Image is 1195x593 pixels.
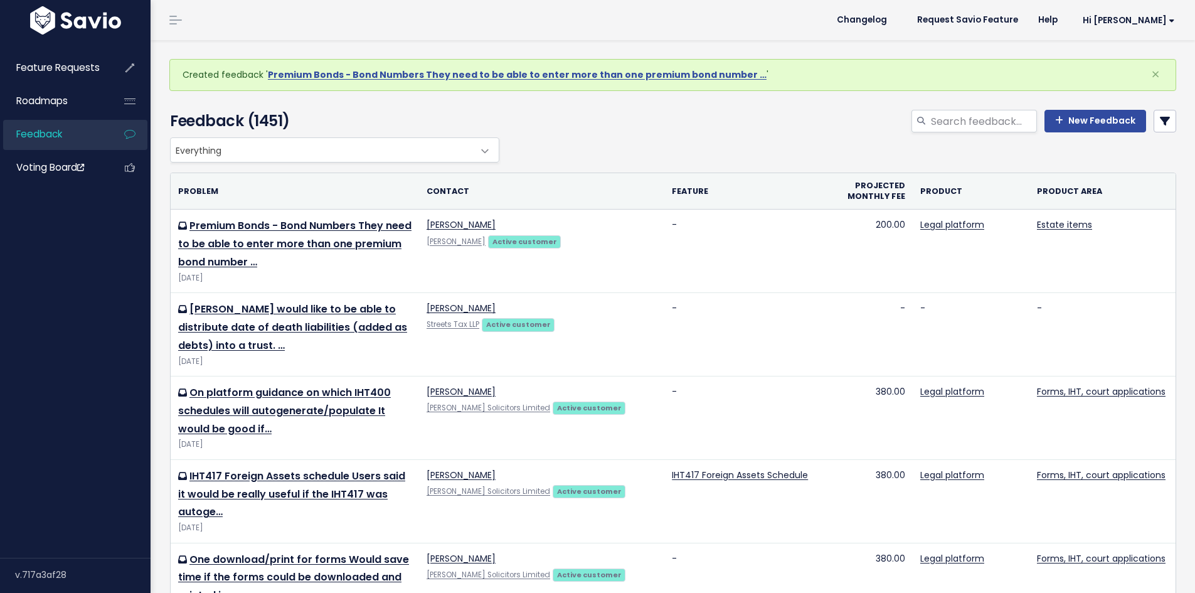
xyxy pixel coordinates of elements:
a: On platform guidance on which IHT400 schedules will autogenerate/populate It would be good if… [178,385,391,436]
a: [PERSON_NAME] [427,385,496,398]
a: Legal platform [920,218,984,231]
a: [PERSON_NAME] [427,552,496,565]
a: [PERSON_NAME] Solicitors Limited [427,570,550,580]
div: Created feedback ' ' [169,59,1176,91]
strong: Active customer [492,237,557,247]
span: Voting Board [16,161,84,174]
a: Active customer [553,401,625,414]
td: - [664,293,830,377]
div: [DATE] [178,438,412,451]
th: Product Area [1029,173,1176,210]
th: Contact [419,173,664,210]
td: - [664,377,830,460]
a: Active customer [488,235,561,247]
a: Hi [PERSON_NAME] [1068,11,1185,30]
a: Streets Tax LLP [427,319,479,329]
th: Projected monthly fee [830,173,913,210]
a: Estate items [1037,218,1092,231]
span: Changelog [837,16,887,24]
a: Active customer [482,318,555,330]
img: logo-white.9d6f32f41409.svg [27,6,124,35]
span: Roadmaps [16,94,68,107]
a: Legal platform [920,469,984,481]
span: × [1151,64,1160,85]
td: - [664,210,830,293]
a: Premium Bonds - Bond Numbers They need to be able to enter more than one premium bond number … [178,218,412,269]
a: [PERSON_NAME] would like to be able to distribute date of death liabilities (added as debts) into... [178,302,407,353]
span: Feedback [16,127,62,141]
td: - [913,293,1029,377]
div: [DATE] [178,521,412,535]
a: Forms, IHT, court applications [1037,552,1166,565]
td: - [1029,293,1176,377]
a: Feature Requests [3,53,104,82]
td: 200.00 [830,210,913,293]
input: Search feedback... [930,110,1037,132]
a: IHT417 Foreign Assets schedule Users said it would be really useful if the IHT417 was autoge… [178,469,405,520]
span: Everything [171,138,474,162]
th: Problem [171,173,419,210]
a: Voting Board [3,153,104,182]
div: [DATE] [178,355,412,368]
a: Help [1028,11,1068,29]
strong: Active customer [557,403,622,413]
button: Close [1139,60,1172,90]
a: Roadmaps [3,87,104,115]
a: New Feedback [1044,110,1146,132]
a: Active customer [553,484,625,497]
div: [DATE] [178,272,412,285]
div: v.717a3af28 [15,558,151,591]
a: Request Savio Feature [907,11,1028,29]
a: Active customer [553,568,625,580]
a: Premium Bonds - Bond Numbers They need to be able to enter more than one premium bond number … [268,68,767,81]
strong: Active customer [557,486,622,496]
span: Hi [PERSON_NAME] [1083,16,1175,25]
span: Feature Requests [16,61,100,74]
a: Legal platform [920,552,984,565]
th: Feature [664,173,830,210]
a: IHT417 Foreign Assets Schedule [672,469,808,481]
td: - [830,293,913,377]
td: 380.00 [830,377,913,460]
a: [PERSON_NAME] [427,218,496,231]
a: [PERSON_NAME] [427,302,496,314]
a: Legal platform [920,385,984,398]
td: 380.00 [830,459,913,543]
a: Feedback [3,120,104,149]
th: Product [913,173,1029,210]
a: [PERSON_NAME] Solicitors Limited [427,403,550,413]
strong: Active customer [557,570,622,580]
a: [PERSON_NAME] Solicitors Limited [427,486,550,496]
a: Forms, IHT, court applications [1037,469,1166,481]
h4: Feedback (1451) [170,110,493,132]
a: [PERSON_NAME] [427,237,486,247]
a: [PERSON_NAME] [427,469,496,481]
a: Forms, IHT, court applications [1037,385,1166,398]
strong: Active customer [486,319,551,329]
span: Everything [170,137,499,163]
